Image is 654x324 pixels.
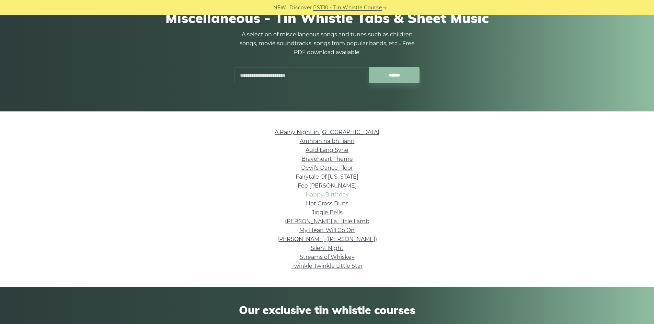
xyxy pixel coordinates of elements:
[312,209,343,216] a: Jingle Bells
[300,254,355,260] a: Streams of Whiskey
[300,138,355,144] a: Amhran na bhFiann
[277,236,377,242] a: [PERSON_NAME] ([PERSON_NAME])
[313,4,382,12] a: PST10 - Tin Whistle Course
[275,129,379,135] a: A Rainy Night in [GEOGRAPHIC_DATA]
[306,147,348,153] a: Auld Lang Syne
[306,200,348,207] a: Hot Cross Buns
[234,30,420,57] p: A selection of miscellaneous songs and tunes such as children songs, movie soundtracks, songs fro...
[296,173,358,180] a: Fairytale Of [US_STATE]
[311,245,344,251] a: Silent Night
[298,182,357,189] a: Fee [PERSON_NAME]
[301,165,353,171] a: Devil’s Dance Floor
[301,156,353,162] a: Braveheart Theme
[273,4,287,12] span: NEW:
[306,191,349,198] a: Happy Birthday
[134,10,521,26] h1: Miscellaneous - Tin Whistle Tabs & Sheet Music
[289,4,312,12] span: Discover
[299,227,355,233] a: My Heart Will Go On
[291,263,363,269] a: Twinkle Twinkle Little Star
[285,218,369,225] a: [PERSON_NAME] a Little Lamb
[134,303,521,316] span: Our exclusive tin whistle courses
